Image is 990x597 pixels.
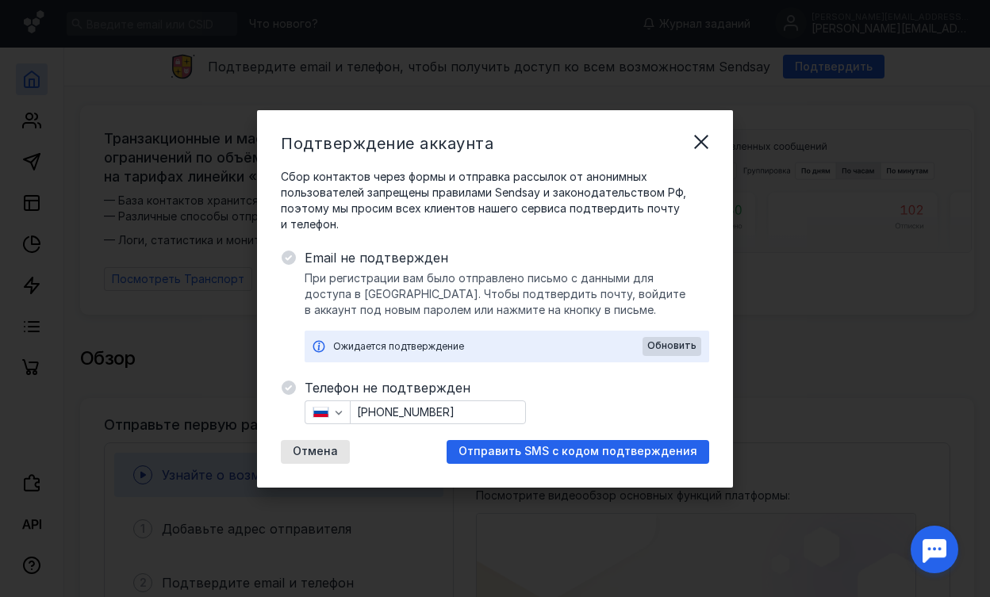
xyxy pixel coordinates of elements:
button: Обновить [643,337,701,356]
span: Сбор контактов через формы и отправка рассылок от анонимных пользователей запрещены правилами Sen... [281,169,709,232]
span: Отмена [293,445,338,458]
span: Отправить SMS с кодом подтверждения [459,445,697,458]
span: Обновить [647,340,696,351]
span: При регистрации вам было отправлено письмо с данными для доступа в [GEOGRAPHIC_DATA]. Чтобы подтв... [305,270,709,318]
button: Отмена [281,440,350,464]
button: Отправить SMS с кодом подтверждения [447,440,709,464]
div: Ожидается подтверждение [333,339,643,354]
span: Email не подтвержден [305,248,709,267]
span: Подтверждение аккаунта [281,134,493,153]
span: Телефон не подтвержден [305,378,709,397]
